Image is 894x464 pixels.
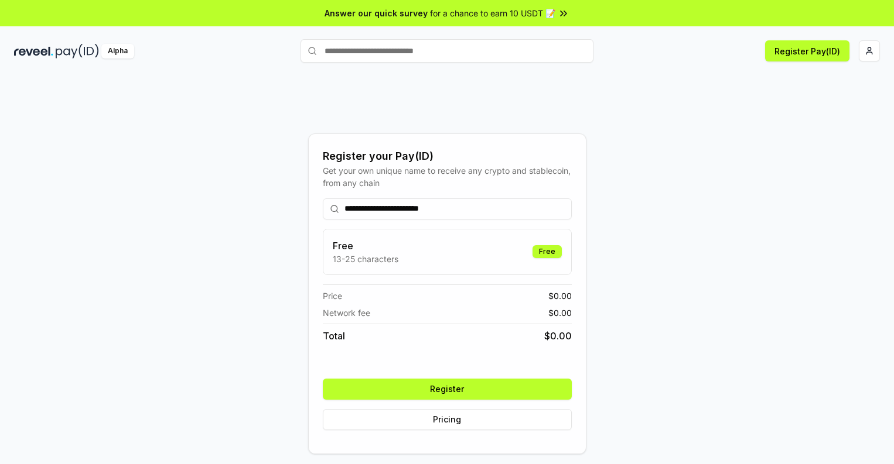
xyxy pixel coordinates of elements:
[333,239,398,253] h3: Free
[544,329,572,343] span: $ 0.00
[56,44,99,59] img: pay_id
[101,44,134,59] div: Alpha
[323,379,572,400] button: Register
[14,44,53,59] img: reveel_dark
[323,329,345,343] span: Total
[765,40,849,61] button: Register Pay(ID)
[533,245,562,258] div: Free
[323,148,572,164] div: Register your Pay(ID)
[548,290,572,302] span: $ 0.00
[323,164,572,189] div: Get your own unique name to receive any crypto and stablecoin, from any chain
[430,7,555,19] span: for a chance to earn 10 USDT 📝
[548,307,572,319] span: $ 0.00
[323,409,572,430] button: Pricing
[325,7,428,19] span: Answer our quick survey
[323,307,370,319] span: Network fee
[333,253,398,265] p: 13-25 characters
[323,290,342,302] span: Price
